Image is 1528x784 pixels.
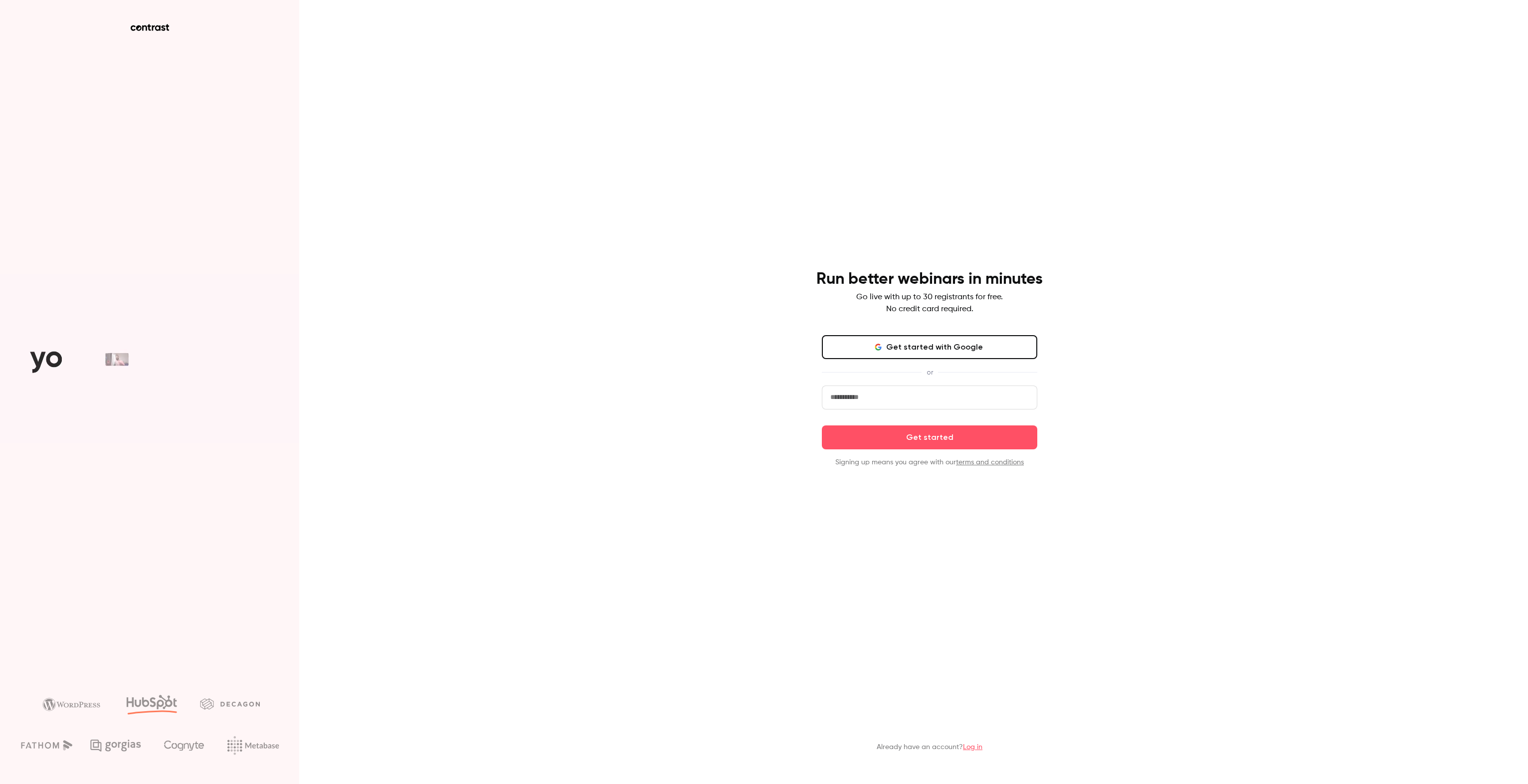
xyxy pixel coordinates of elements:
p: Go live with up to 30 registrants for free. No credit card required. [856,291,1003,315]
span: or [922,367,938,378]
a: Log in [963,744,982,751]
p: Signing up means you agree with our [822,457,1037,467]
h4: Run better webinars in minutes [816,269,1043,289]
button: Get started [822,425,1037,449]
p: Already have an account? [877,742,982,752]
button: Get started with Google [822,335,1037,359]
img: decagon [200,698,260,709]
a: terms and conditions [956,459,1024,466]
